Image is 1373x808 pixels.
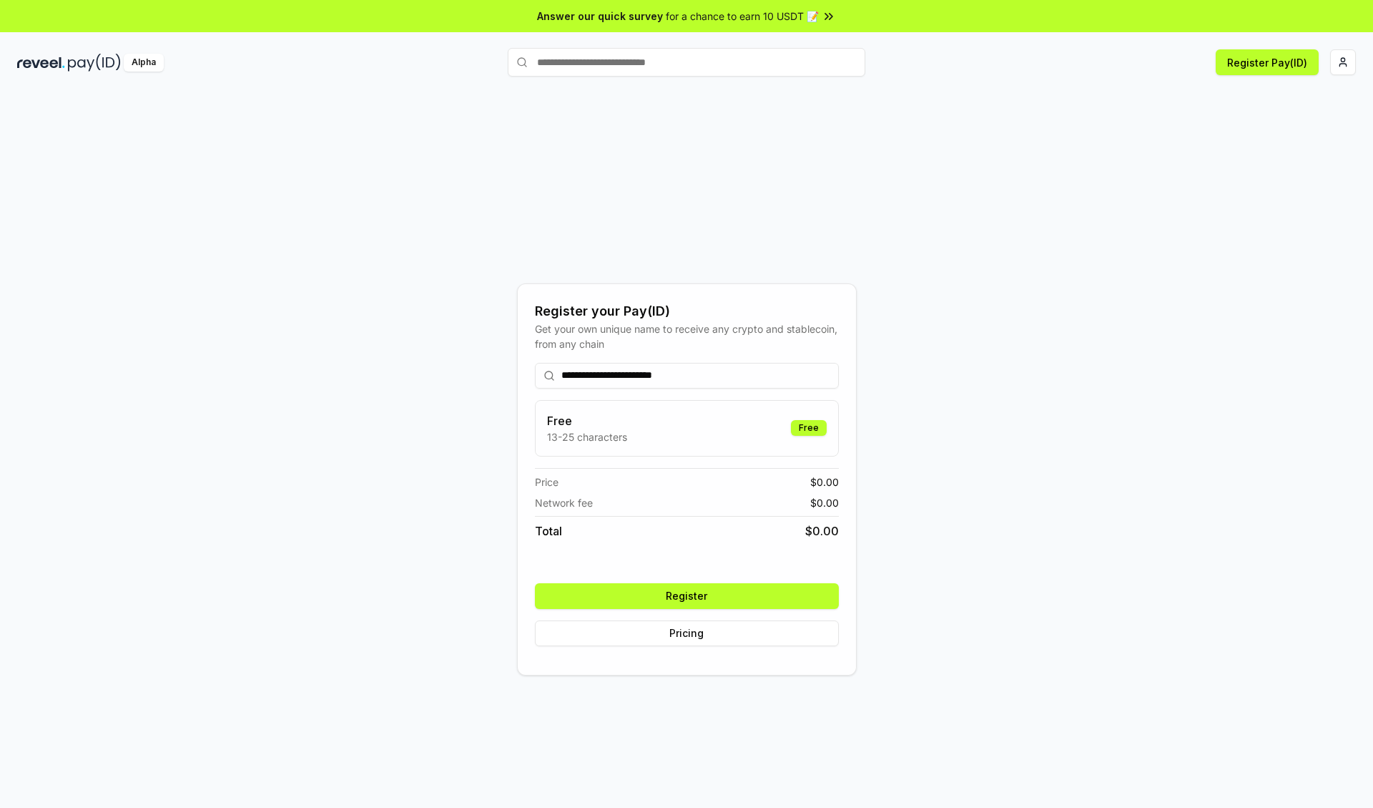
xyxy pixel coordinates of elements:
[17,54,65,72] img: reveel_dark
[547,412,627,429] h3: Free
[805,522,839,540] span: $ 0.00
[1216,49,1319,75] button: Register Pay(ID)
[535,301,839,321] div: Register your Pay(ID)
[124,54,164,72] div: Alpha
[791,420,827,436] div: Free
[68,54,121,72] img: pay_id
[535,620,839,646] button: Pricing
[535,495,593,510] span: Network fee
[535,321,839,351] div: Get your own unique name to receive any crypto and stablecoin, from any chain
[810,495,839,510] span: $ 0.00
[810,474,839,490] span: $ 0.00
[547,429,627,444] p: 13-25 characters
[535,474,558,490] span: Price
[666,9,819,24] span: for a chance to earn 10 USDT 📝
[535,522,562,540] span: Total
[535,583,839,609] button: Register
[537,9,663,24] span: Answer our quick survey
